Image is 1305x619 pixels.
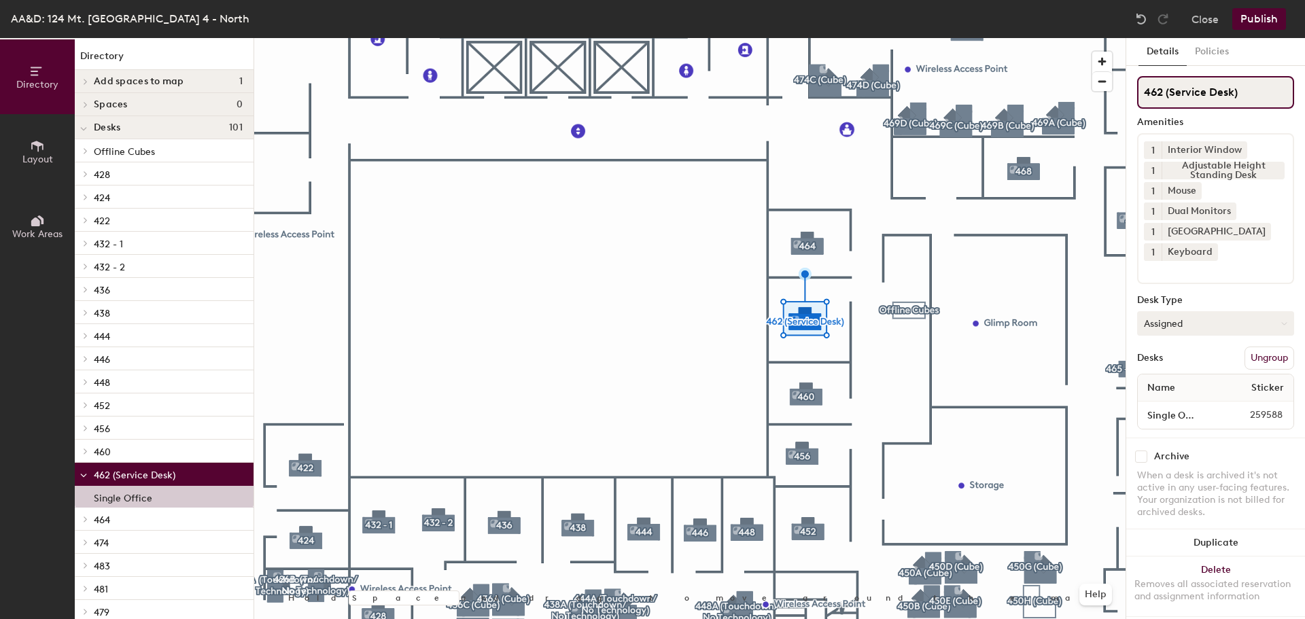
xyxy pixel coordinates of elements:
span: 462 (Service Desk) [94,470,175,481]
button: Assigned [1137,311,1294,336]
div: Adjustable Height Standing Desk [1162,162,1285,179]
span: 481 [94,584,108,595]
span: Work Areas [12,228,63,240]
span: 1 [1151,205,1155,219]
span: 259588 [1217,408,1291,423]
div: Dual Monitors [1162,202,1236,220]
span: Name [1141,376,1182,400]
img: Undo [1134,12,1148,26]
span: 432 - 2 [94,262,125,273]
button: DeleteRemoves all associated reservation and assignment information [1126,556,1305,616]
span: 1 [1151,245,1155,260]
span: Offline Cubes [94,146,155,158]
span: 460 [94,446,111,458]
span: 474 [94,537,109,549]
span: 0 [237,99,243,110]
span: Sticker [1245,376,1291,400]
div: Removes all associated reservation and assignment information [1134,578,1297,603]
div: Desk Type [1137,295,1294,306]
button: Ungroup [1245,347,1294,370]
img: Redo [1156,12,1170,26]
div: Keyboard [1162,243,1218,261]
button: Duplicate [1126,529,1305,556]
div: When a desk is archived it's not active in any user-facing features. Your organization is not bil... [1137,470,1294,518]
h1: Directory [75,49,254,70]
span: 464 [94,514,110,526]
button: Close [1191,8,1219,30]
button: 1 [1144,162,1162,179]
span: Desks [94,122,120,133]
span: 432 - 1 [94,238,123,250]
span: 428 [94,169,110,181]
span: 1 [1151,184,1155,198]
span: 479 [94,607,109,618]
span: 422 [94,215,110,227]
span: Directory [16,79,58,90]
span: 1 [1151,143,1155,158]
div: Desks [1137,353,1163,364]
button: Help [1079,584,1112,605]
div: [GEOGRAPHIC_DATA] [1162,223,1271,241]
span: 456 [94,423,110,435]
span: 448 [94,377,110,389]
div: Archive [1154,451,1189,462]
button: 1 [1144,223,1162,241]
p: Single Office [94,489,152,504]
span: 101 [229,122,243,133]
button: Policies [1187,38,1237,66]
div: Interior Window [1162,141,1247,159]
span: Layout [22,154,53,165]
div: Mouse [1162,182,1202,200]
span: 444 [94,331,110,342]
span: 446 [94,354,110,366]
span: 424 [94,192,110,204]
span: 436 [94,285,110,296]
button: 1 [1144,141,1162,159]
button: Details [1138,38,1187,66]
button: 1 [1144,202,1162,220]
button: 1 [1144,182,1162,200]
span: 1 [239,76,243,87]
span: 483 [94,561,110,572]
input: Unnamed desk [1141,406,1217,425]
span: 438 [94,308,110,319]
button: Publish [1232,8,1286,30]
span: 1 [1151,164,1155,178]
span: Spaces [94,99,128,110]
span: 452 [94,400,110,412]
div: Amenities [1137,117,1294,128]
span: Add spaces to map [94,76,184,87]
button: 1 [1144,243,1162,261]
div: AA&D: 124 Mt. [GEOGRAPHIC_DATA] 4 - North [11,10,249,27]
span: 1 [1151,225,1155,239]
